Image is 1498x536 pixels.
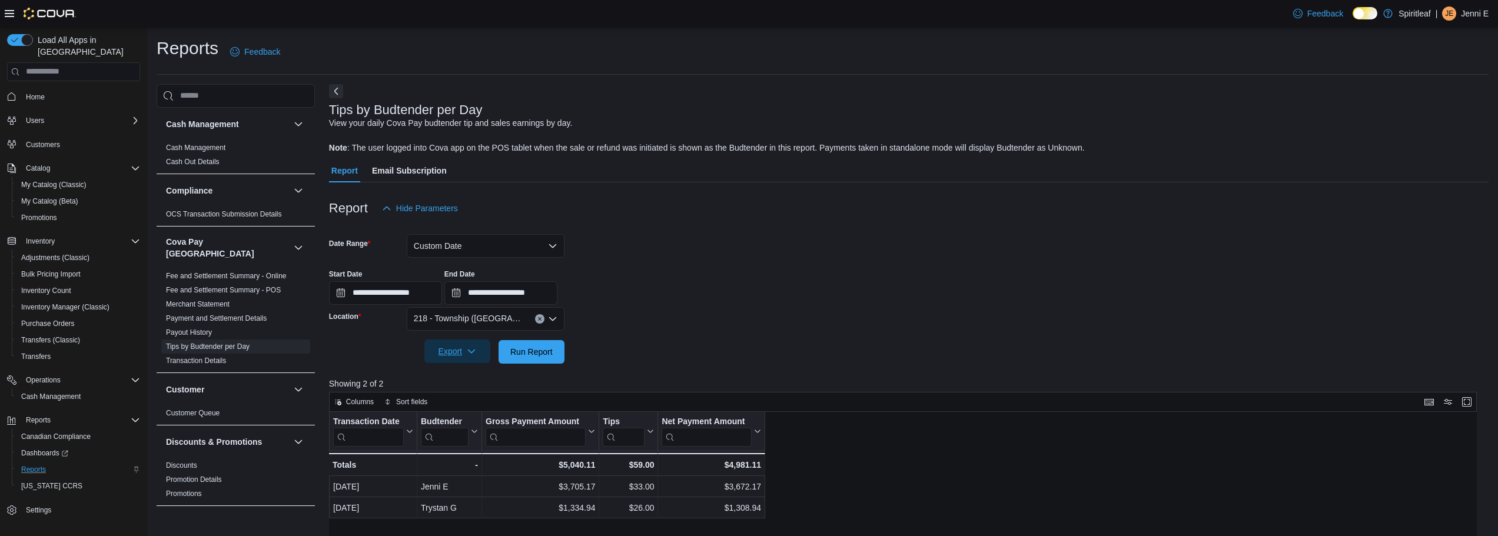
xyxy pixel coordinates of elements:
span: Settings [26,505,51,515]
span: Users [26,116,44,125]
span: Reports [26,415,51,425]
p: Showing 2 of 2 [329,378,1489,389]
button: [US_STATE] CCRS [12,478,145,494]
span: Transfers (Classic) [16,333,140,347]
span: Inventory [21,234,140,248]
span: Payment and Settlement Details [166,314,267,323]
div: $3,705.17 [486,480,595,494]
button: Inventory [21,234,59,248]
button: Settings [2,501,145,518]
span: Fee and Settlement Summary - POS [166,285,281,295]
button: My Catalog (Beta) [12,193,145,209]
span: OCS Transaction Submission Details [166,209,282,219]
a: Promotions [16,211,62,225]
span: Report [331,159,358,182]
button: Promotions [12,209,145,226]
span: Promotions [166,489,202,498]
span: Inventory Count [16,284,140,298]
span: Sort fields [396,397,427,407]
span: Transfers (Classic) [21,335,80,345]
a: Purchase Orders [16,317,79,331]
div: Net Payment Amount [662,416,752,427]
span: Promotions [16,211,140,225]
button: My Catalog (Classic) [12,177,145,193]
div: Cash Management [157,141,315,174]
span: Cash Out Details [166,157,220,167]
a: Reports [16,462,51,477]
a: Settings [21,503,56,517]
h3: Compliance [166,185,212,197]
span: My Catalog (Classic) [21,180,87,189]
span: Inventory [26,237,55,246]
span: Users [21,114,140,128]
button: Transaction Date [333,416,413,446]
button: Columns [330,395,378,409]
div: Customer [157,406,315,425]
div: Gross Payment Amount [486,416,586,427]
button: Cova Pay [GEOGRAPHIC_DATA] [166,236,289,259]
button: Cash Management [166,118,289,130]
button: Enter fullscreen [1460,395,1474,409]
a: Fee and Settlement Summary - POS [166,286,281,294]
button: Reports [12,461,145,478]
button: Cash Management [291,117,305,131]
button: Operations [2,372,145,388]
a: Canadian Compliance [16,430,95,444]
a: Inventory Count [16,284,76,298]
button: Open list of options [548,314,557,324]
span: Home [26,92,45,102]
span: Cash Management [166,143,225,152]
a: Tips by Budtender per Day [166,342,250,351]
div: $5,040.11 [486,458,595,472]
div: - [421,458,478,472]
button: Display options [1441,395,1455,409]
span: Feedback [244,46,280,58]
button: Catalog [21,161,55,175]
button: Users [2,112,145,129]
label: Date Range [329,239,371,248]
input: Dark Mode [1353,7,1377,19]
a: Bulk Pricing Import [16,267,85,281]
div: Jenni E [421,480,478,494]
button: Net Payment Amount [662,416,761,446]
span: Inventory Count [21,286,71,295]
div: Transaction Date [333,416,404,446]
span: Washington CCRS [16,479,140,493]
span: Operations [26,375,61,385]
span: Merchant Statement [166,299,230,309]
span: Customer Queue [166,408,220,418]
span: Dashboards [16,446,140,460]
a: [US_STATE] CCRS [16,479,87,493]
span: Inventory Manager (Classic) [21,302,109,312]
button: Export [424,339,490,363]
span: Canadian Compliance [21,432,91,441]
div: View your daily Cova Pay budtender tip and sales earnings by day. : The user logged into Cova app... [329,117,1085,154]
div: $26.00 [603,501,654,515]
a: Promotions [166,490,202,498]
div: Jenni E [1442,6,1456,21]
button: Cash Management [12,388,145,405]
span: Inventory Manager (Classic) [16,300,140,314]
span: Reports [16,462,140,477]
span: Reports [21,413,140,427]
a: Adjustments (Classic) [16,251,94,265]
h1: Reports [157,36,218,60]
span: Transfers [21,352,51,361]
a: My Catalog (Beta) [16,194,83,208]
button: Gross Payment Amount [486,416,595,446]
a: Transfers (Classic) [16,333,85,347]
a: Payout History [166,328,212,337]
h3: Customer [166,384,204,395]
span: Columns [346,397,374,407]
label: End Date [444,269,475,279]
a: Payment and Settlement Details [166,314,267,322]
a: Promotion Details [166,475,222,484]
span: Discounts [166,461,197,470]
button: Discounts & Promotions [166,436,289,448]
img: Cova [24,8,76,19]
button: Customers [2,136,145,153]
label: Location [329,312,361,321]
span: Canadian Compliance [16,430,140,444]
